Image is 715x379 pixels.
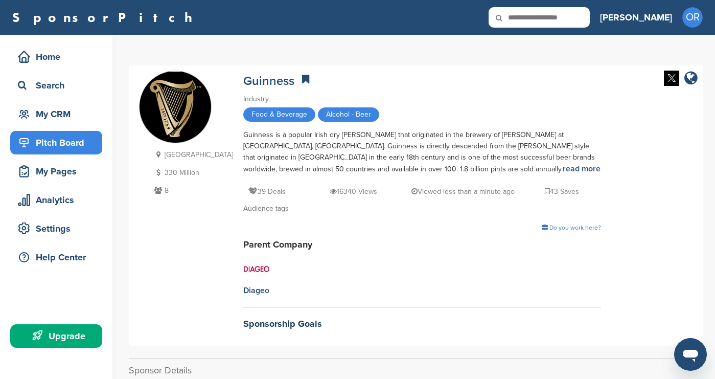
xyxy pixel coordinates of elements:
div: Keywords by Traffic [113,60,172,67]
div: Upgrade [15,327,102,345]
div: Analytics [15,191,102,209]
a: My CRM [10,102,102,126]
div: v 4.0.25 [29,16,50,25]
img: tab_domain_overview_orange.svg [28,59,36,68]
div: Home [15,48,102,66]
h2: Parent Company [243,238,601,252]
p: [GEOGRAPHIC_DATA] [152,148,233,161]
a: Settings [10,217,102,240]
a: Upgrade [10,324,102,348]
a: read more [563,164,601,174]
p: Viewed less than a minute ago [411,185,515,198]
div: Domain Overview [39,60,91,67]
a: company link [684,71,698,87]
img: tab_keywords_by_traffic_grey.svg [102,59,110,68]
a: Search [10,74,102,97]
div: Guinness is a popular Irish dry [PERSON_NAME] that originated in the brewery of [PERSON_NAME] at ... [243,129,601,175]
div: Search [15,76,102,95]
span: Alcohol - Beer [318,107,379,122]
div: Diageo [243,285,269,296]
img: Sponsorpitch & Diageo [244,256,269,282]
p: 8 [152,184,233,197]
div: My Pages [15,162,102,181]
p: 330 Million [152,166,233,179]
a: SponsorPitch [12,11,199,24]
div: My CRM [15,105,102,123]
div: Industry [243,94,601,105]
iframe: Button to launch messaging window [674,338,707,371]
a: Pitch Board [10,131,102,154]
a: Do you work here? [542,224,601,231]
a: Guinness [243,74,294,88]
img: Twitter white [664,71,679,86]
p: 39 Deals [248,185,286,198]
img: Sponsorpitch & Guinness [140,72,211,143]
span: Food & Beverage [243,107,315,122]
a: My Pages [10,160,102,183]
a: Help Center [10,246,102,269]
h3: [PERSON_NAME] [600,10,672,25]
span: OR [682,7,703,28]
img: website_grey.svg [16,27,25,35]
h2: Sponsorship Goals [243,317,601,331]
div: Domain: [DOMAIN_NAME] [27,27,112,35]
div: Pitch Board [15,133,102,152]
span: Do you work here? [549,224,601,231]
a: Diageo [243,256,269,296]
div: Settings [15,219,102,238]
p: 16340 Views [330,185,377,198]
h2: Sponsor Details [129,364,703,377]
p: 43 Saves [545,185,579,198]
a: Analytics [10,188,102,212]
div: Help Center [15,248,102,266]
a: [PERSON_NAME] [600,6,672,29]
a: Home [10,45,102,69]
div: Audience tags [243,203,601,214]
